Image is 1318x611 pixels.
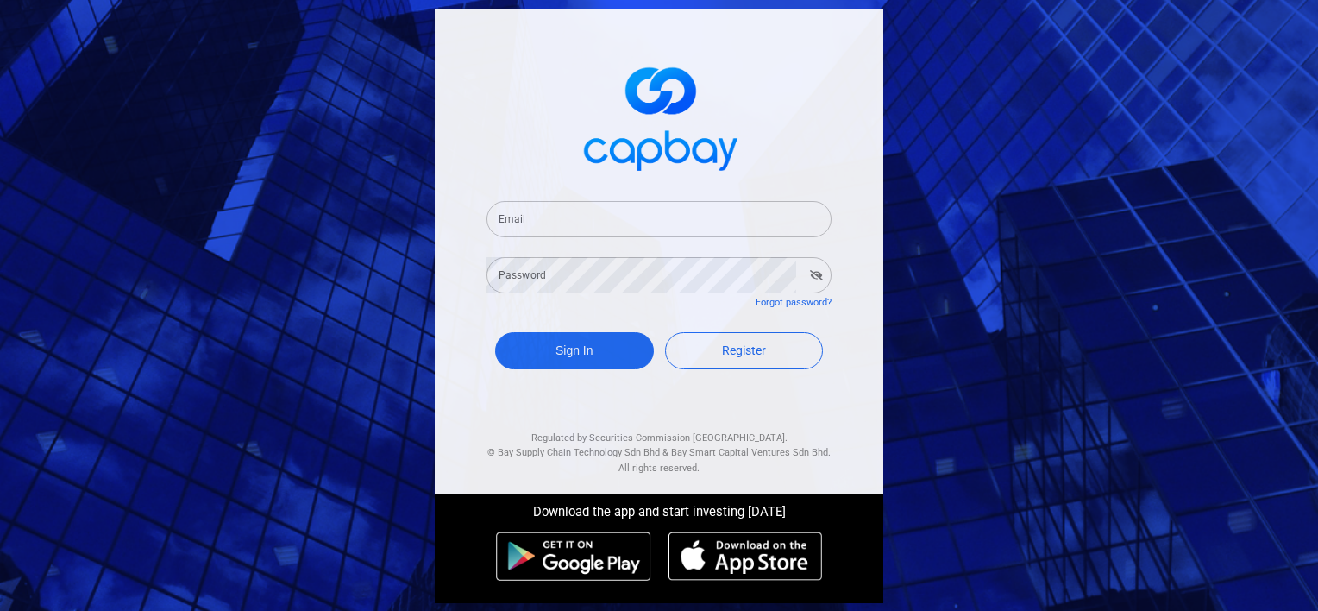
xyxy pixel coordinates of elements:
a: Register [665,332,824,369]
span: © Bay Supply Chain Technology Sdn Bhd [487,447,660,458]
img: logo [573,52,745,180]
button: Sign In [495,332,654,369]
div: Download the app and start investing [DATE] [422,494,896,523]
div: Regulated by Securities Commission [GEOGRAPHIC_DATA]. & All rights reserved. [486,413,832,476]
img: android [496,532,651,582]
img: ios [668,532,822,582]
a: Forgot password? [756,297,832,308]
span: Register [722,343,766,357]
span: Bay Smart Capital Ventures Sdn Bhd. [671,447,831,458]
